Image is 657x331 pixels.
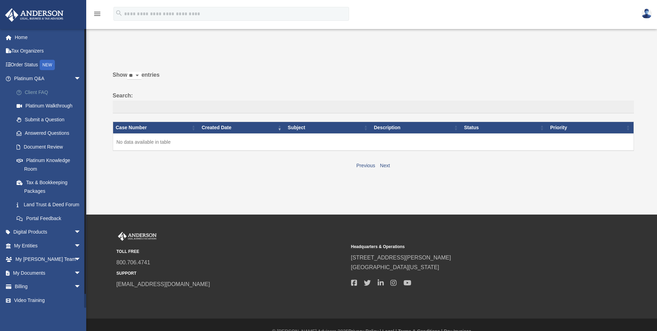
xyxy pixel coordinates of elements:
a: Document Review [10,140,91,154]
span: arrow_drop_down [74,280,88,294]
div: NEW [40,60,55,70]
th: Priority: activate to sort column ascending [547,122,634,134]
img: Anderson Advisors Platinum Portal [117,232,158,241]
a: Client FAQ [10,85,91,99]
th: Subject: activate to sort column ascending [285,122,371,134]
a: Home [5,30,91,44]
a: My Documentsarrow_drop_down [5,266,91,280]
a: Land Trust & Deed Forum [10,198,91,212]
a: Previous [356,163,375,168]
small: TOLL FREE [117,248,346,255]
a: Digital Productsarrow_drop_down [5,225,91,239]
a: My [PERSON_NAME] Teamarrow_drop_down [5,253,91,266]
a: Tax Organizers [5,44,91,58]
a: Platinum Walkthrough [10,99,91,113]
img: Anderson Advisors Platinum Portal [3,8,66,22]
label: Search: [113,91,634,114]
a: Submit a Question [10,113,91,126]
span: arrow_drop_down [74,72,88,86]
a: Answered Questions [10,126,88,140]
i: search [115,9,123,17]
th: Description: activate to sort column ascending [371,122,461,134]
a: [STREET_ADDRESS][PERSON_NAME] [351,255,451,261]
select: Showentries [127,72,141,80]
a: Platinum Knowledge Room [10,154,91,176]
th: Status: activate to sort column ascending [461,122,548,134]
span: arrow_drop_down [74,225,88,239]
a: Portal Feedback [10,211,91,225]
span: arrow_drop_down [74,253,88,267]
a: Platinum Q&Aarrow_drop_down [5,72,91,86]
a: [EMAIL_ADDRESS][DOMAIN_NAME] [117,281,210,287]
a: [GEOGRAPHIC_DATA][US_STATE] [351,264,439,270]
span: arrow_drop_down [74,266,88,280]
label: Show entries [113,70,634,87]
th: Created Date: activate to sort column ascending [199,122,285,134]
a: Video Training [5,293,91,307]
small: Headquarters & Operations [351,243,581,250]
img: User Pic [641,9,652,19]
a: menu [93,12,101,18]
span: arrow_drop_down [74,239,88,253]
small: SUPPORT [117,270,346,277]
a: 800.706.4741 [117,259,150,265]
a: My Entitiesarrow_drop_down [5,239,91,253]
th: Case Number: activate to sort column ascending [113,122,199,134]
i: menu [93,10,101,18]
a: Order StatusNEW [5,58,91,72]
input: Search: [113,101,634,114]
td: No data available in table [113,133,634,151]
a: Tax & Bookkeeping Packages [10,176,91,198]
a: Next [380,163,390,168]
a: Billingarrow_drop_down [5,280,91,294]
